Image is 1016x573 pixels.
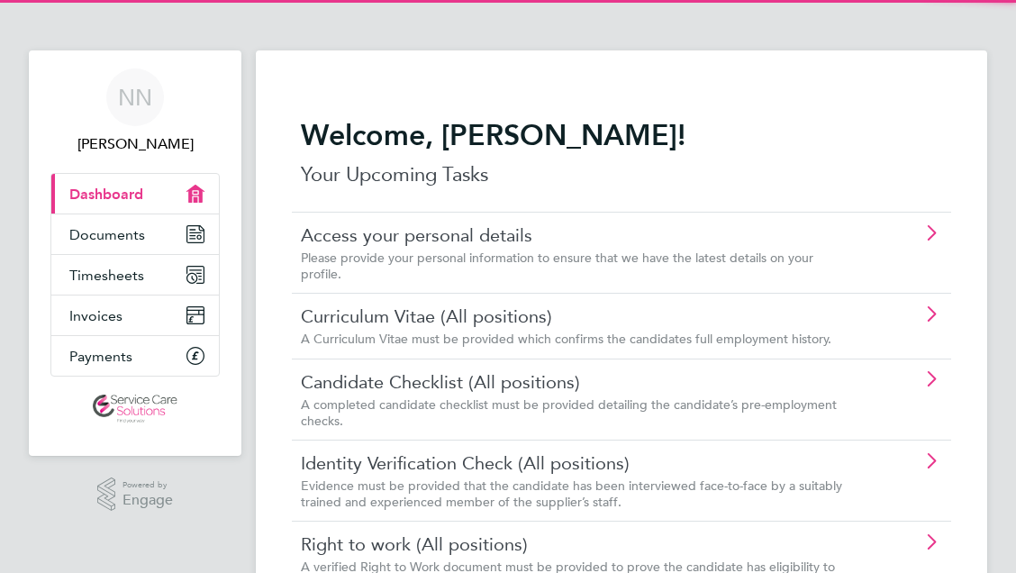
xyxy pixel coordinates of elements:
[301,477,842,510] span: Evidence must be provided that the candidate has been interviewed face-to-face by a suitably trai...
[122,477,173,493] span: Powered by
[301,223,857,247] a: Access your personal details
[69,226,145,243] span: Documents
[301,396,837,429] span: A completed candidate checklist must be provided detailing the candidate’s pre-employment checks.
[301,160,942,189] p: Your Upcoming Tasks
[50,395,220,423] a: Go to home page
[301,532,857,556] a: Right to work (All positions)
[97,477,174,512] a: Powered byEngage
[301,451,857,475] a: Identity Verification Check (All positions)
[51,255,219,295] a: Timesheets
[301,305,857,328] a: Curriculum Vitae (All positions)
[301,117,942,153] h2: Welcome, [PERSON_NAME]!
[51,214,219,254] a: Documents
[122,493,173,508] span: Engage
[69,307,122,324] span: Invoices
[118,86,152,109] span: NN
[50,133,220,155] span: Nicole Nyamwiza
[69,186,143,203] span: Dashboard
[69,267,144,284] span: Timesheets
[69,348,132,365] span: Payments
[51,296,219,335] a: Invoices
[93,395,177,423] img: servicecare-logo-retina.png
[51,174,219,214] a: Dashboard
[29,50,241,456] nav: Main navigation
[301,250,813,282] span: Please provide your personal information to ensure that we have the latest details on your profile.
[51,336,219,376] a: Payments
[301,331,831,347] span: A Curriculum Vitae must be provided which confirms the candidates full employment history.
[50,68,220,155] a: NN[PERSON_NAME]
[301,370,857,394] a: Candidate Checklist (All positions)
